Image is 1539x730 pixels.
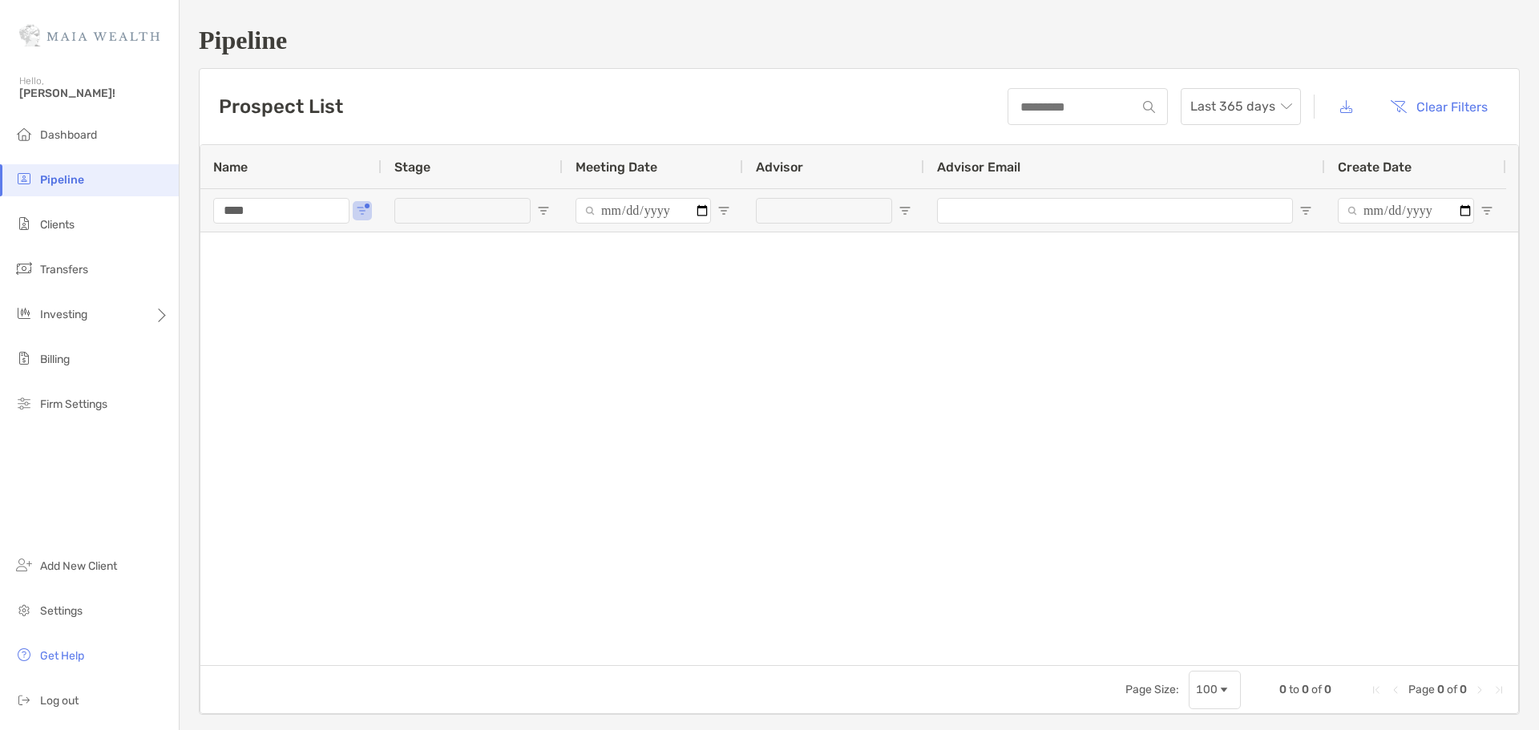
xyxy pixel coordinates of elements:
[937,159,1020,175] span: Advisor Email
[1311,683,1322,696] span: of
[1408,683,1435,696] span: Page
[1279,683,1287,696] span: 0
[1493,684,1505,696] div: Last Page
[1389,684,1402,696] div: Previous Page
[19,6,160,64] img: Zoe Logo
[1125,683,1179,696] div: Page Size:
[40,694,79,708] span: Log out
[14,555,34,575] img: add_new_client icon
[937,198,1293,224] input: Advisor Email Filter Input
[1299,204,1312,217] button: Open Filter Menu
[1370,684,1383,696] div: First Page
[14,349,34,368] img: billing icon
[14,393,34,413] img: firm-settings icon
[717,204,730,217] button: Open Filter Menu
[1447,683,1457,696] span: of
[14,645,34,664] img: get-help icon
[1480,204,1493,217] button: Open Filter Menu
[14,690,34,709] img: logout icon
[1189,671,1241,709] div: Page Size
[40,397,107,411] span: Firm Settings
[40,559,117,573] span: Add New Client
[14,169,34,188] img: pipeline icon
[394,159,430,175] span: Stage
[14,124,34,143] img: dashboard icon
[899,204,911,217] button: Open Filter Menu
[213,198,349,224] input: Name Filter Input
[1302,683,1309,696] span: 0
[40,649,84,663] span: Get Help
[40,173,84,187] span: Pipeline
[1473,684,1486,696] div: Next Page
[1196,683,1218,696] div: 100
[1378,89,1500,124] button: Clear Filters
[19,87,169,100] span: [PERSON_NAME]!
[40,353,70,366] span: Billing
[40,128,97,142] span: Dashboard
[1143,101,1155,113] img: input icon
[576,198,711,224] input: Meeting Date Filter Input
[1338,159,1412,175] span: Create Date
[537,204,550,217] button: Open Filter Menu
[219,95,343,118] h3: Prospect List
[356,204,369,217] button: Open Filter Menu
[576,159,657,175] span: Meeting Date
[40,604,83,618] span: Settings
[1190,89,1291,124] span: Last 365 days
[40,218,75,232] span: Clients
[213,159,248,175] span: Name
[14,600,34,619] img: settings icon
[40,263,88,276] span: Transfers
[1338,198,1474,224] input: Create Date Filter Input
[14,214,34,233] img: clients icon
[756,159,803,175] span: Advisor
[40,308,87,321] span: Investing
[1324,683,1331,696] span: 0
[1437,683,1444,696] span: 0
[1460,683,1467,696] span: 0
[14,304,34,323] img: investing icon
[199,26,1520,55] h1: Pipeline
[1289,683,1299,696] span: to
[14,259,34,278] img: transfers icon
